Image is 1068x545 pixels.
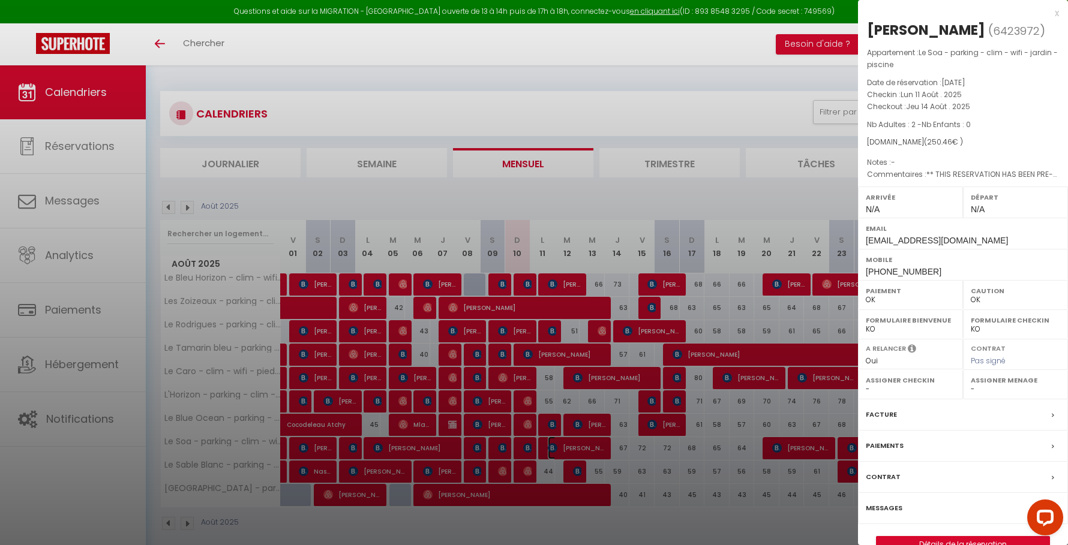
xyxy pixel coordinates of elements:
[927,137,952,147] span: 250.46
[941,77,965,88] span: [DATE]
[866,374,955,386] label: Assigner Checkin
[866,285,955,297] label: Paiement
[866,236,1008,245] span: [EMAIL_ADDRESS][DOMAIN_NAME]
[866,344,906,354] label: A relancer
[891,157,895,167] span: -
[1018,495,1068,545] iframe: LiveChat chat widget
[867,137,1059,148] div: [DOMAIN_NAME]
[858,6,1059,20] div: x
[908,344,916,357] i: Sélectionner OUI si vous souhaiter envoyer les séquences de messages post-checkout
[988,22,1045,39] span: ( )
[971,356,1006,366] span: Pas signé
[867,119,971,130] span: Nb Adultes : 2 -
[971,285,1060,297] label: Caution
[922,119,971,130] span: Nb Enfants : 0
[901,89,962,100] span: Lun 11 Août . 2025
[866,314,955,326] label: Formulaire Bienvenue
[866,408,897,421] label: Facture
[867,20,985,40] div: [PERSON_NAME]
[867,77,1059,89] p: Date de réservation :
[867,47,1058,70] span: Le Soa - parking - clim - wifi - jardin - piscine
[924,137,963,147] span: ( € )
[867,156,1059,168] p: Notes :
[971,344,1006,351] label: Contrat
[993,23,1040,38] span: 6423972
[866,204,880,214] span: N/A
[971,374,1060,386] label: Assigner Menage
[866,439,904,452] label: Paiements
[867,168,1059,180] p: Commentaires :
[866,222,1060,234] label: Email
[866,191,955,203] label: Arrivée
[866,254,1060,266] label: Mobile
[866,471,901,483] label: Contrat
[971,204,985,214] span: N/A
[867,101,1059,113] p: Checkout :
[971,314,1060,326] label: Formulaire Checkin
[866,267,941,276] span: [PHONE_NUMBER]
[867,47,1059,71] p: Appartement :
[866,502,902,514] label: Messages
[906,101,970,112] span: Jeu 14 Août . 2025
[971,191,1060,203] label: Départ
[867,89,1059,101] p: Checkin :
